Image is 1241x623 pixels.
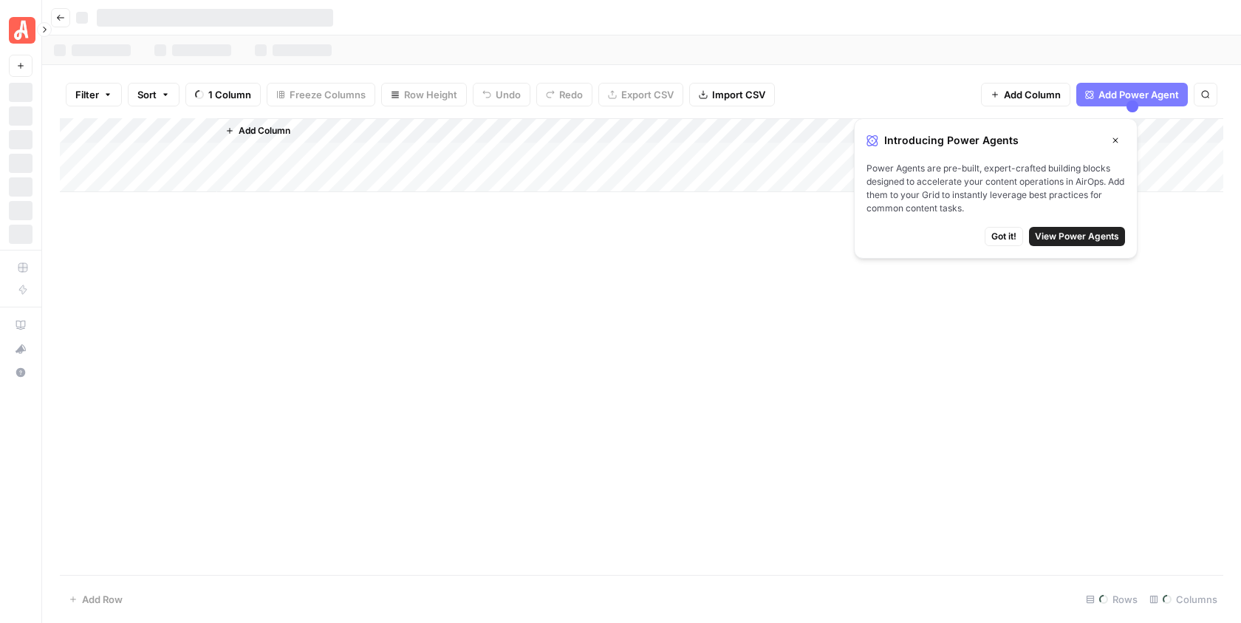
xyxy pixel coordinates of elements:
[219,121,296,140] button: Add Column
[381,83,467,106] button: Row Height
[598,83,683,106] button: Export CSV
[866,131,1125,150] div: Introducing Power Agents
[1080,588,1143,611] div: Rows
[985,227,1023,246] button: Got it!
[1004,87,1061,102] span: Add Column
[1076,83,1188,106] button: Add Power Agent
[137,87,157,102] span: Sort
[208,87,251,102] span: 1 Column
[9,337,33,361] button: What's new?
[689,83,775,106] button: Import CSV
[496,87,521,102] span: Undo
[1035,230,1119,243] span: View Power Agents
[981,83,1070,106] button: Add Column
[290,87,366,102] span: Freeze Columns
[621,87,674,102] span: Export CSV
[1143,588,1223,611] div: Columns
[267,83,375,106] button: Freeze Columns
[866,162,1125,215] span: Power Agents are pre-built, expert-crafted building blocks designed to accelerate your content op...
[128,83,180,106] button: Sort
[10,338,32,360] div: What's new?
[9,17,35,44] img: Angi Logo
[9,361,33,384] button: Help + Support
[185,83,261,106] button: 1 Column
[1098,87,1179,102] span: Add Power Agent
[9,12,33,49] button: Workspace: Angi
[712,87,765,102] span: Import CSV
[82,592,123,607] span: Add Row
[1029,227,1125,246] button: View Power Agents
[60,588,131,611] button: Add Row
[991,230,1016,243] span: Got it!
[559,87,583,102] span: Redo
[239,124,290,137] span: Add Column
[473,83,530,106] button: Undo
[404,87,457,102] span: Row Height
[66,83,122,106] button: Filter
[75,87,99,102] span: Filter
[9,313,33,337] a: AirOps Academy
[536,83,592,106] button: Redo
